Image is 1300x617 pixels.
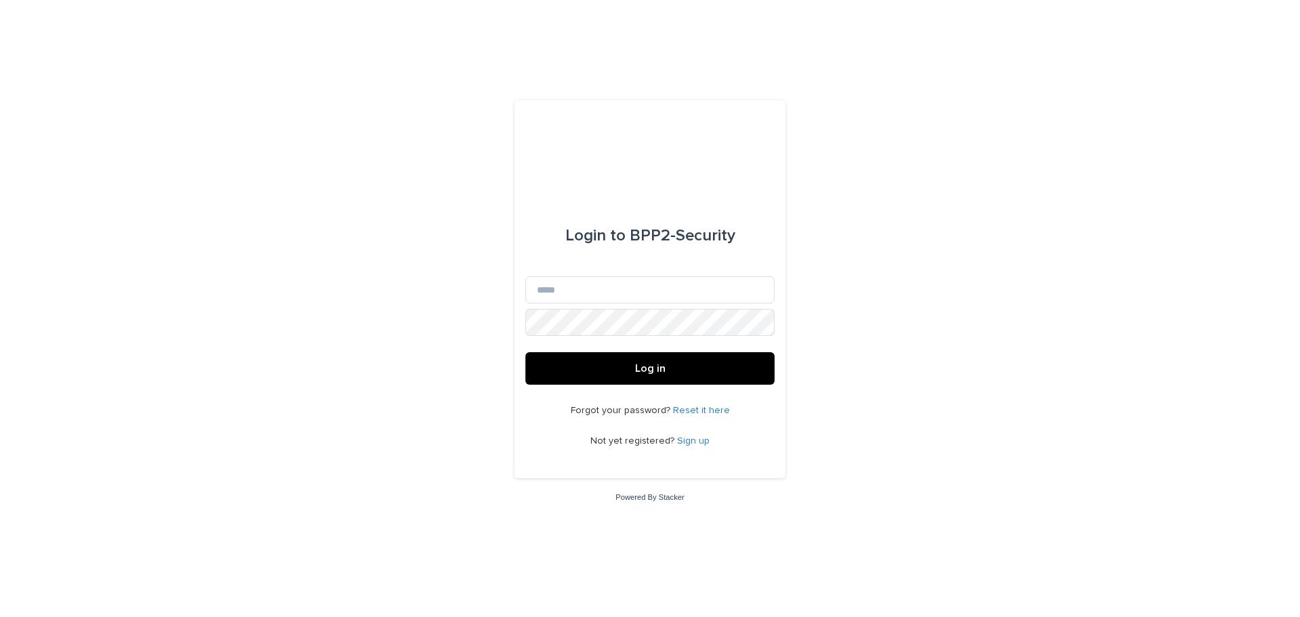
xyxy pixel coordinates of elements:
[565,228,626,244] span: Login to
[571,406,673,415] span: Forgot your password?
[615,493,684,501] a: Powered By Stacker
[677,436,710,446] a: Sign up
[525,352,775,385] button: Log in
[620,133,680,173] img: dwgmcNfxSF6WIOOXiGgu
[590,436,677,446] span: Not yet registered?
[565,217,735,255] div: BPP2-Security
[635,363,666,374] span: Log in
[673,406,730,415] a: Reset it here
